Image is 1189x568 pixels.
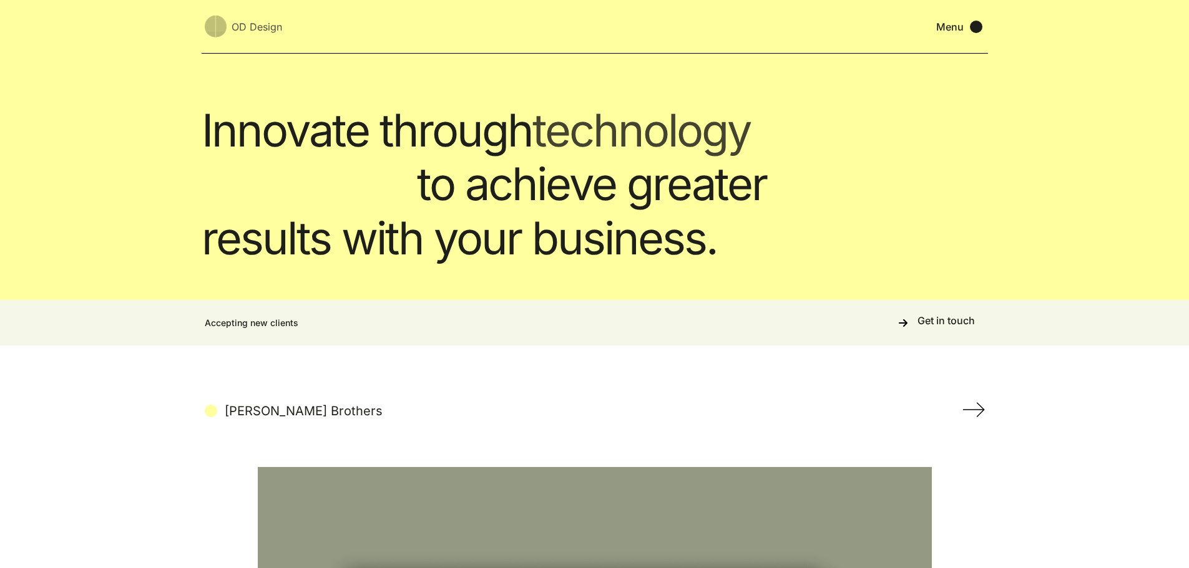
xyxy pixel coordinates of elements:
[936,21,964,33] div: Menu
[936,21,985,33] div: menu
[963,402,985,417] img: Slider Right Arrow
[202,103,826,265] h1: Innovate through to achieve greater results with your business.
[205,317,298,329] div: Accepting new clients
[205,405,383,417] a: [PERSON_NAME] Brothers
[232,19,282,34] div: OD Design
[917,315,975,327] div: Get in touch
[963,402,985,419] div: next slide
[225,405,383,417] div: [PERSON_NAME] Brothers
[532,103,750,157] span: technology
[894,310,985,335] a: Get in touch
[205,16,282,37] a: OD Design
